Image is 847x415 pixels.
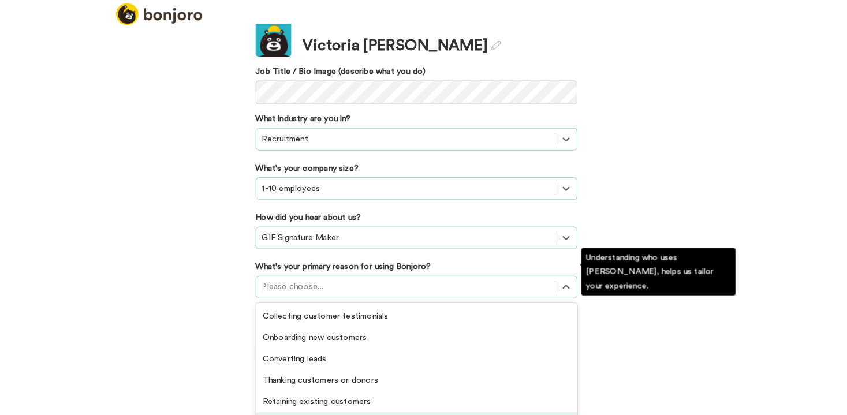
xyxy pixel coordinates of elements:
div: Understanding who uses [PERSON_NAME], helps us tailor your experience. [576,247,726,293]
label: What industry are you in? [259,115,352,127]
img: logo_full.png [124,9,207,30]
div: Victoria [PERSON_NAME] [305,39,498,61]
label: Job Title / Bio Image (describe what you do) [259,69,572,81]
label: How did you hear about us? [259,211,362,223]
div: Converting leads [259,344,572,365]
div: Retaining existing customers [259,386,572,406]
div: Onboarding new customers [259,323,572,344]
div: Thanking customers or donors [259,365,572,386]
label: What's your company size? [259,163,360,175]
div: Collecting customer testimonials [259,302,572,323]
label: What's your primary reason for using Bonjoro? [259,259,430,271]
